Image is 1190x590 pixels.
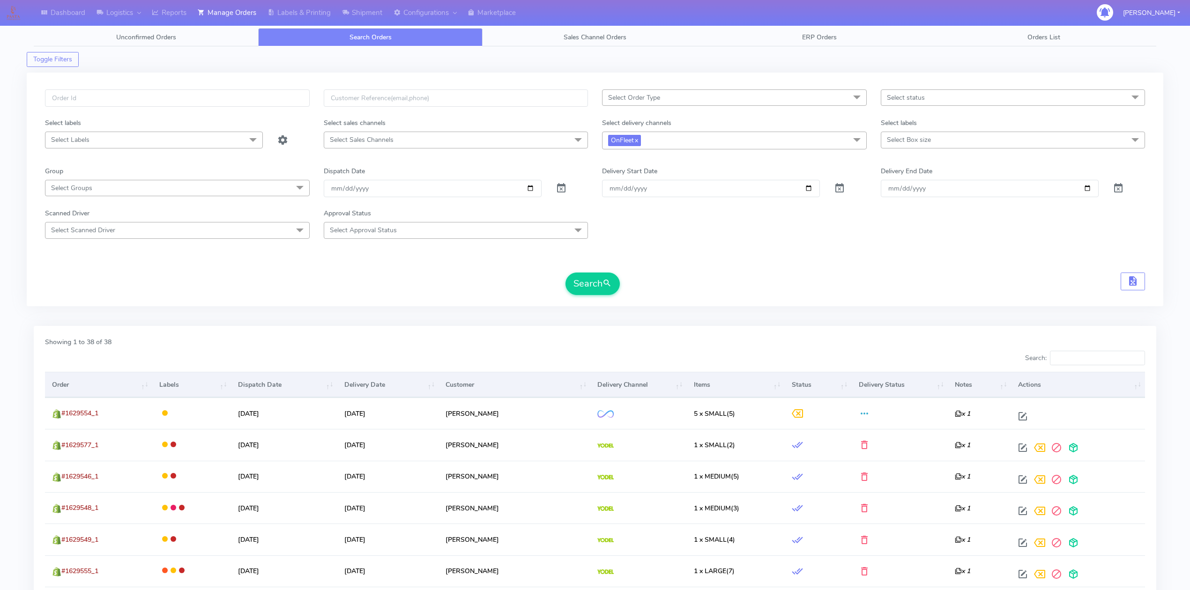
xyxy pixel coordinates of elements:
[231,492,337,524] td: [DATE]
[439,461,590,492] td: [PERSON_NAME]
[324,89,588,107] input: Customer Reference(email,phone)
[564,33,626,42] span: Sales Channel Orders
[955,504,970,513] i: x 1
[27,52,79,67] button: Toggle Filters
[45,337,112,347] label: Showing 1 to 38 of 38
[694,535,727,544] span: 1 x SMALL
[439,398,590,429] td: [PERSON_NAME]
[34,28,1156,46] ul: Tabs
[694,535,735,544] span: (4)
[337,429,439,460] td: [DATE]
[881,166,932,176] label: Delivery End Date
[955,567,970,575] i: x 1
[948,372,1011,397] th: Notes: activate to sort column ascending
[1011,372,1145,397] th: Actions: activate to sort column ascending
[52,441,61,450] img: shopify.png
[881,118,917,128] label: Select labels
[1116,3,1187,22] button: [PERSON_NAME]
[694,409,727,418] span: 5 x SMALL
[52,504,61,513] img: shopify.png
[61,567,98,575] span: #1629555_1
[608,93,660,102] span: Select Order Type
[324,166,365,176] label: Dispatch Date
[955,472,970,481] i: x 1
[887,93,925,102] span: Select status
[439,555,590,587] td: [PERSON_NAME]
[337,398,439,429] td: [DATE]
[337,461,439,492] td: [DATE]
[45,166,63,176] label: Group
[590,372,686,397] th: Delivery Channel: activate to sort column ascending
[955,409,970,418] i: x 1
[61,472,98,481] span: #1629546_1
[597,475,614,479] img: Yodel
[687,372,785,397] th: Items: activate to sort column ascending
[694,567,726,575] span: 1 x LARGE
[51,226,115,235] span: Select Scanned Driver
[694,472,731,481] span: 1 x MEDIUM
[694,441,735,450] span: (2)
[61,503,98,512] span: #1629548_1
[52,472,61,482] img: shopify.png
[61,441,98,450] span: #1629577_1
[597,443,614,448] img: Yodel
[337,372,439,397] th: Delivery Date: activate to sort column ascending
[597,506,614,511] img: Yodel
[51,135,89,144] span: Select Labels
[231,372,337,397] th: Dispatch Date: activate to sort column ascending
[330,135,394,144] span: Select Sales Channels
[608,135,641,146] span: OnFleet
[694,409,735,418] span: (5)
[694,441,727,450] span: 1 x SMALL
[330,226,397,235] span: Select Approval Status
[1027,33,1060,42] span: Orders List
[694,567,735,575] span: (7)
[61,535,98,544] span: #1629549_1
[1050,351,1145,366] input: Search:
[634,135,638,145] a: x
[955,535,970,544] i: x 1
[439,524,590,555] td: [PERSON_NAME]
[439,429,590,460] td: [PERSON_NAME]
[45,89,310,107] input: Order Id
[565,273,620,295] button: Search
[324,208,371,218] label: Approval Status
[52,567,61,576] img: shopify.png
[231,555,337,587] td: [DATE]
[1025,351,1145,366] label: Search:
[231,524,337,555] td: [DATE]
[45,208,89,218] label: Scanned Driver
[597,410,614,418] img: OnFleet
[231,429,337,460] td: [DATE]
[597,569,614,574] img: Yodel
[231,461,337,492] td: [DATE]
[45,372,152,397] th: Order: activate to sort column ascending
[52,535,61,545] img: shopify.png
[45,118,81,128] label: Select labels
[602,166,657,176] label: Delivery Start Date
[324,118,386,128] label: Select sales channels
[602,118,671,128] label: Select delivery channels
[694,504,739,513] span: (3)
[694,472,739,481] span: (5)
[955,441,970,450] i: x 1
[350,33,392,42] span: Search Orders
[597,538,614,543] img: Yodel
[337,492,439,524] td: [DATE]
[694,504,731,513] span: 1 x MEDIUM
[52,409,61,419] img: shopify.png
[852,372,948,397] th: Delivery Status: activate to sort column ascending
[231,398,337,429] td: [DATE]
[785,372,852,397] th: Status: activate to sort column ascending
[337,524,439,555] td: [DATE]
[802,33,837,42] span: ERP Orders
[61,409,98,418] span: #1629554_1
[439,492,590,524] td: [PERSON_NAME]
[51,184,92,192] span: Select Groups
[116,33,176,42] span: Unconfirmed Orders
[439,372,590,397] th: Customer: activate to sort column ascending
[152,372,231,397] th: Labels: activate to sort column ascending
[887,135,931,144] span: Select Box size
[337,555,439,587] td: [DATE]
